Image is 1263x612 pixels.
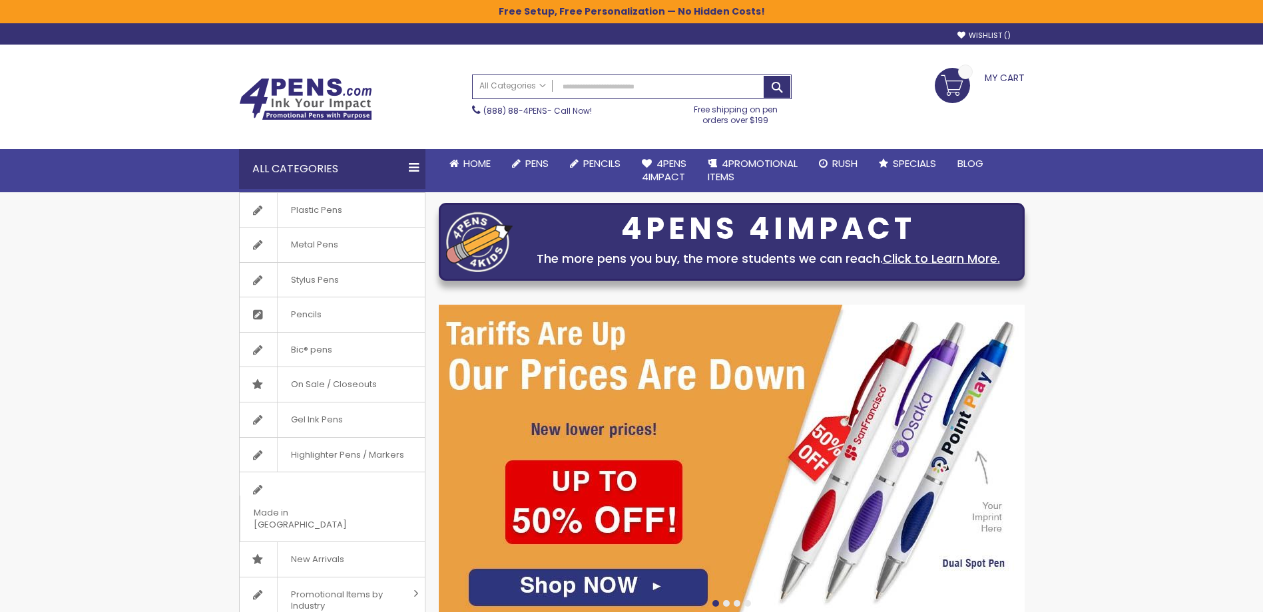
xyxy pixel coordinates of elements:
span: Pens [525,156,549,170]
span: Rush [832,156,858,170]
span: Plastic Pens [277,193,356,228]
div: All Categories [239,149,425,189]
span: Pencils [583,156,621,170]
span: Specials [893,156,936,170]
div: The more pens you buy, the more students we can reach. [519,249,1017,268]
span: Metal Pens [277,228,352,262]
span: On Sale / Closeouts [277,367,390,402]
a: Stylus Pens [240,263,425,297]
a: Highlighter Pens / Markers [240,438,425,472]
a: Made in [GEOGRAPHIC_DATA] [240,472,425,541]
a: Home [439,149,501,178]
div: Free shipping on pen orders over $199 [680,99,792,126]
a: Pencils [240,297,425,332]
a: New Arrivals [240,542,425,577]
a: Rush [808,149,868,178]
a: On Sale / Closeouts [240,367,425,402]
a: Gel Ink Pens [240,402,425,437]
a: Bic® pens [240,333,425,367]
a: 4Pens4impact [631,149,697,192]
a: (888) 88-4PENS [483,105,547,116]
a: Blog [947,149,994,178]
span: - Call Now! [483,105,592,116]
span: Bic® pens [277,333,346,367]
a: Plastic Pens [240,193,425,228]
a: Click to Learn More. [883,250,1000,267]
span: 4Pens 4impact [642,156,686,184]
span: Blog [957,156,983,170]
a: Wishlist [957,31,1011,41]
a: Metal Pens [240,228,425,262]
a: All Categories [473,75,553,97]
span: Gel Ink Pens [277,402,356,437]
span: Home [463,156,491,170]
span: Made in [GEOGRAPHIC_DATA] [240,496,391,541]
span: 4PROMOTIONAL ITEMS [708,156,798,184]
a: Pens [501,149,559,178]
div: 4PENS 4IMPACT [519,215,1017,243]
a: Pencils [559,149,631,178]
span: Pencils [277,297,335,332]
img: four_pen_logo.png [446,212,513,272]
span: New Arrivals [277,542,358,577]
a: 4PROMOTIONALITEMS [697,149,808,192]
a: Specials [868,149,947,178]
span: All Categories [479,80,546,91]
img: 4Pens Custom Pens and Promotional Products [239,78,372,120]
span: Highlighter Pens / Markers [277,438,417,472]
span: Stylus Pens [277,263,352,297]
